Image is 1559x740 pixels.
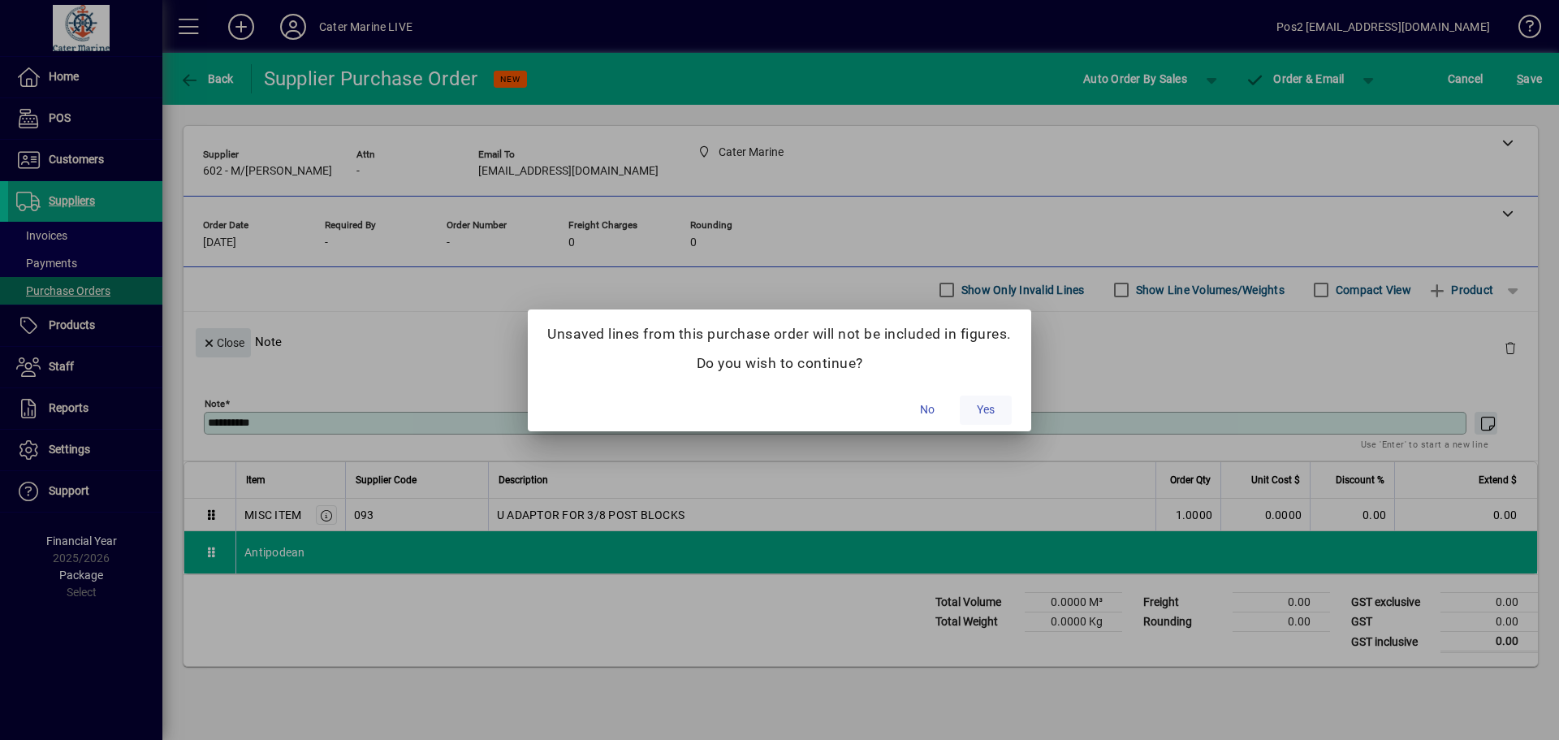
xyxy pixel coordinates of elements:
[960,396,1012,425] button: Yes
[547,326,1012,343] h5: Unsaved lines from this purchase order will not be included in figures.
[977,401,995,418] span: Yes
[901,396,953,425] button: No
[547,355,1012,372] h5: Do you wish to continue?
[920,401,935,418] span: No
